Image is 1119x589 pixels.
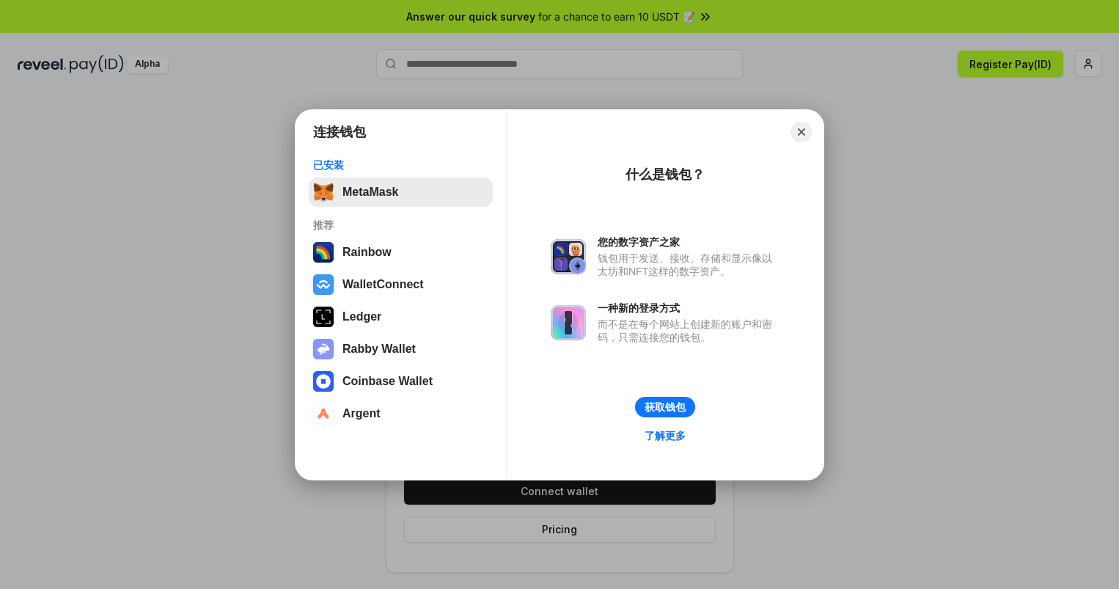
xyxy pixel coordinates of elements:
img: svg+xml,%3Csvg%20xmlns%3D%22http%3A%2F%2Fwww.w3.org%2F2000%2Fsvg%22%20fill%3D%22none%22%20viewBox... [551,239,586,274]
img: svg+xml,%3Csvg%20width%3D%2228%22%20height%3D%2228%22%20viewBox%3D%220%200%2028%2028%22%20fill%3D... [313,371,334,392]
button: Rainbow [309,238,493,267]
div: 您的数字资产之家 [598,235,779,249]
div: 钱包用于发送、接收、存储和显示像以太坊和NFT这样的数字资产。 [598,252,779,278]
button: WalletConnect [309,270,493,299]
div: Argent [342,407,381,420]
h1: 连接钱包 [313,123,366,141]
img: svg+xml,%3Csvg%20width%3D%22120%22%20height%3D%22120%22%20viewBox%3D%220%200%20120%20120%22%20fil... [313,242,334,263]
img: svg+xml,%3Csvg%20width%3D%2228%22%20height%3D%2228%22%20viewBox%3D%220%200%2028%2028%22%20fill%3D... [313,274,334,295]
div: 而不是在每个网站上创建新的账户和密码，只需连接您的钱包。 [598,318,779,344]
div: MetaMask [342,186,398,199]
button: Argent [309,399,493,428]
div: 了解更多 [645,429,686,442]
img: svg+xml,%3Csvg%20xmlns%3D%22http%3A%2F%2Fwww.w3.org%2F2000%2Fsvg%22%20fill%3D%22none%22%20viewBox... [313,339,334,359]
img: svg+xml,%3Csvg%20fill%3D%22none%22%20height%3D%2233%22%20viewBox%3D%220%200%2035%2033%22%20width%... [313,182,334,202]
img: svg+xml,%3Csvg%20xmlns%3D%22http%3A%2F%2Fwww.w3.org%2F2000%2Fsvg%22%20fill%3D%22none%22%20viewBox... [551,305,586,340]
div: Coinbase Wallet [342,375,433,388]
button: MetaMask [309,178,493,207]
button: Rabby Wallet [309,334,493,364]
div: 获取钱包 [645,400,686,414]
div: Rabby Wallet [342,343,416,356]
div: 什么是钱包？ [625,166,705,183]
img: svg+xml,%3Csvg%20width%3D%2228%22%20height%3D%2228%22%20viewBox%3D%220%200%2028%2028%22%20fill%3D... [313,403,334,424]
div: 推荐 [313,219,488,232]
button: Coinbase Wallet [309,367,493,396]
button: 获取钱包 [635,397,695,417]
div: Rainbow [342,246,392,259]
div: WalletConnect [342,278,424,291]
div: 一种新的登录方式 [598,301,779,315]
button: Close [791,122,812,142]
button: Ledger [309,302,493,332]
div: Ledger [342,310,381,323]
a: 了解更多 [636,426,694,445]
img: svg+xml,%3Csvg%20xmlns%3D%22http%3A%2F%2Fwww.w3.org%2F2000%2Fsvg%22%20width%3D%2228%22%20height%3... [313,307,334,327]
div: 已安装 [313,158,488,172]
